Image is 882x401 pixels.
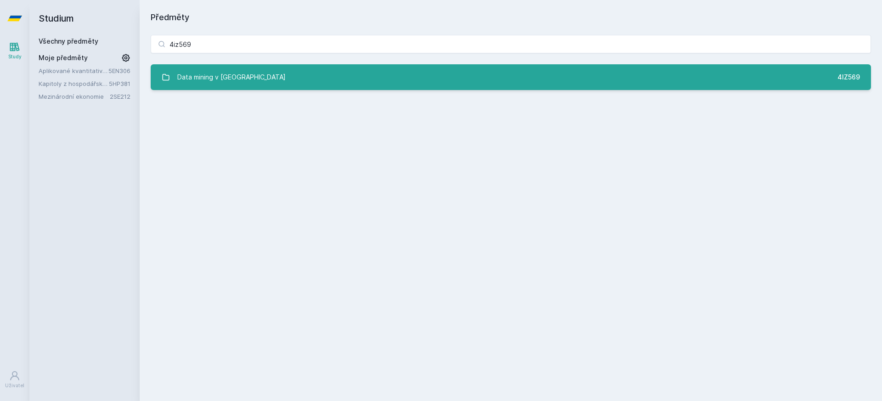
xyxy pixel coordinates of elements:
div: 4IZ569 [837,73,860,82]
a: Uživatel [2,366,28,394]
a: Kapitoly z hospodářské politiky [39,79,109,88]
a: 2SE212 [110,93,130,100]
a: 5EN306 [108,67,130,74]
a: Data mining v [GEOGRAPHIC_DATA] 4IZ569 [151,64,871,90]
a: Mezinárodní ekonomie [39,92,110,101]
div: Study [8,53,22,60]
a: Study [2,37,28,65]
input: Název nebo ident předmětu… [151,35,871,53]
a: 5HP381 [109,80,130,87]
a: Aplikované kvantitativní metody I [39,66,108,75]
div: Data mining v [GEOGRAPHIC_DATA] [177,68,286,86]
span: Moje předměty [39,53,88,62]
a: Všechny předměty [39,37,98,45]
h1: Předměty [151,11,871,24]
div: Uživatel [5,382,24,389]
